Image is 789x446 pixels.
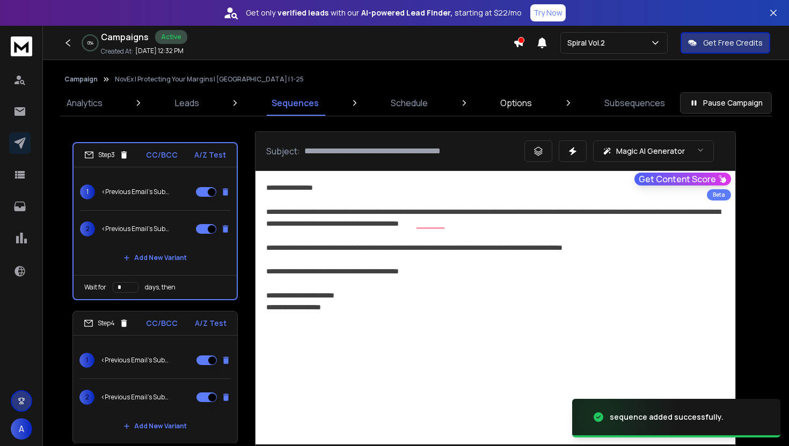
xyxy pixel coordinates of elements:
div: sequence added successfully. [610,412,724,422]
button: Campaign [64,75,98,84]
p: <Previous Email's Subject> [101,188,170,196]
p: Get Free Credits [703,38,763,48]
h1: Campaigns [101,31,149,43]
p: Sequences [272,96,319,109]
div: Active [155,30,187,44]
p: NovEx | Protecting Your Margins | [GEOGRAPHIC_DATA] | 1-25 [115,75,304,84]
p: Spiral Vol.2 [567,38,609,48]
p: Leads [175,96,199,109]
a: Analytics [60,90,109,116]
p: Created At: [101,47,133,56]
p: CC/BCC [146,318,178,329]
p: <Previous Email's Subject> [101,356,170,365]
li: Step4CC/BCCA/Z Test1<Previous Email's Subject>2<Previous Email's Subject>Add New Variant [72,311,238,444]
strong: AI-powered Lead Finder, [361,8,452,18]
a: Leads [169,90,206,116]
span: 2 [80,221,95,236]
button: Get Content Score [634,173,731,185]
button: Try Now [530,4,566,21]
p: Subsequences [604,96,665,109]
p: CC/BCC [146,150,178,160]
button: Add New Variant [115,247,195,269]
a: Sequences [265,90,325,116]
div: To enrich screen reader interactions, please activate Accessibility in Grammarly extension settings [255,171,735,438]
p: Magic AI Generator [616,146,685,157]
a: Schedule [384,90,434,116]
p: A/Z Test [195,318,227,329]
span: 1 [80,184,95,199]
span: 2 [79,390,94,405]
strong: verified leads [277,8,328,18]
p: Analytics [67,96,103,109]
button: Add New Variant [115,415,195,437]
a: Options [494,90,538,116]
p: [DATE] 12:32 PM [135,47,184,55]
p: A/Z Test [194,150,226,160]
div: Step 3 [84,150,129,160]
p: 0 % [87,40,93,46]
li: Step3CC/BCCA/Z Test1<Previous Email's Subject>2<Previous Email's Subject>Add New VariantWait ford... [72,142,238,300]
p: days, then [145,283,176,292]
img: logo [11,36,32,56]
button: Pause Campaign [680,92,772,114]
p: Subject: [266,145,300,158]
a: Subsequences [598,90,671,116]
p: Schedule [391,96,428,109]
p: <Previous Email's Subject> [101,225,170,233]
button: Get Free Credits [681,32,770,54]
p: Get only with our starting at $22/mo [246,8,522,18]
p: Wait for [84,283,106,292]
button: A [11,418,32,440]
div: Beta [707,189,731,200]
p: Try Now [534,8,562,18]
span: 1 [79,353,94,368]
button: Magic AI Generator [593,140,714,162]
p: Options [500,96,532,109]
p: <Previous Email's Subject> [101,393,170,402]
div: Step 4 [84,318,129,328]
